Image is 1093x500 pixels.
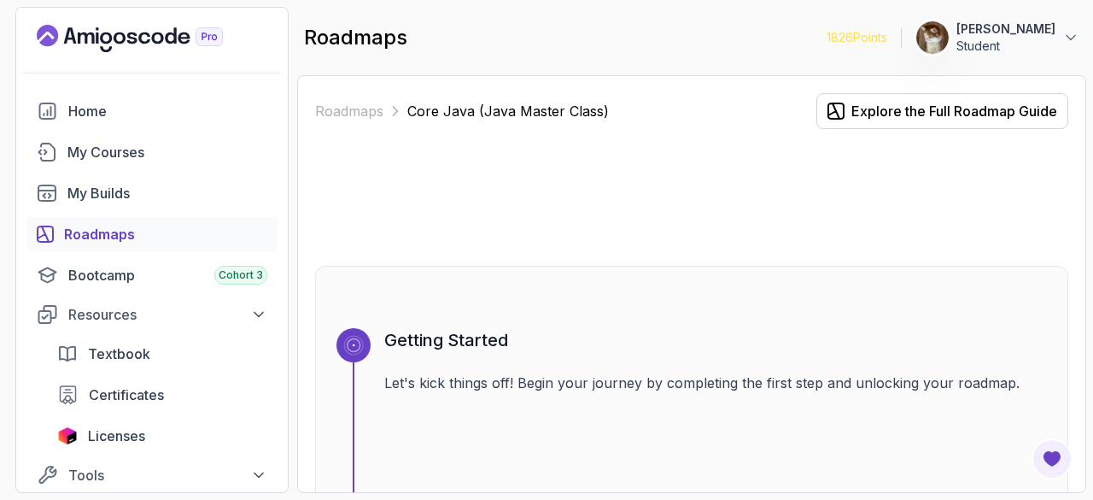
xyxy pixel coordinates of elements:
[26,299,278,330] button: Resources
[47,337,278,371] a: textbook
[26,460,278,491] button: Tools
[68,101,267,121] div: Home
[407,101,609,121] p: Core Java (Java Master Class)
[827,29,887,46] p: 1826 Points
[88,426,145,446] span: Licenses
[315,101,383,121] a: Roadmaps
[26,94,278,128] a: home
[68,304,267,325] div: Resources
[816,93,1068,129] button: Explore the Full Roadmap Guide
[26,176,278,210] a: builds
[956,21,1055,38] p: [PERSON_NAME]
[57,427,78,444] img: jetbrains icon
[916,21,949,54] img: user profile image
[47,419,278,453] a: licenses
[384,373,1047,393] p: Let's kick things off! Begin your journey by completing the first step and unlocking your roadmap.
[384,328,1047,352] h3: Getting Started
[219,268,263,282] span: Cohort 3
[851,101,1057,121] div: Explore the Full Roadmap Guide
[67,142,267,162] div: My Courses
[68,465,267,485] div: Tools
[26,217,278,251] a: roadmaps
[987,393,1093,474] iframe: chat widget
[64,224,267,244] div: Roadmaps
[304,24,407,51] h2: roadmaps
[89,385,164,405] span: Certificates
[68,265,267,285] div: Bootcamp
[37,25,262,52] a: Landing page
[956,38,1055,55] p: Student
[26,258,278,292] a: bootcamp
[67,183,267,203] div: My Builds
[26,135,278,169] a: courses
[88,344,150,364] span: Textbook
[915,21,1079,55] button: user profile image[PERSON_NAME]Student
[47,378,278,412] a: certificates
